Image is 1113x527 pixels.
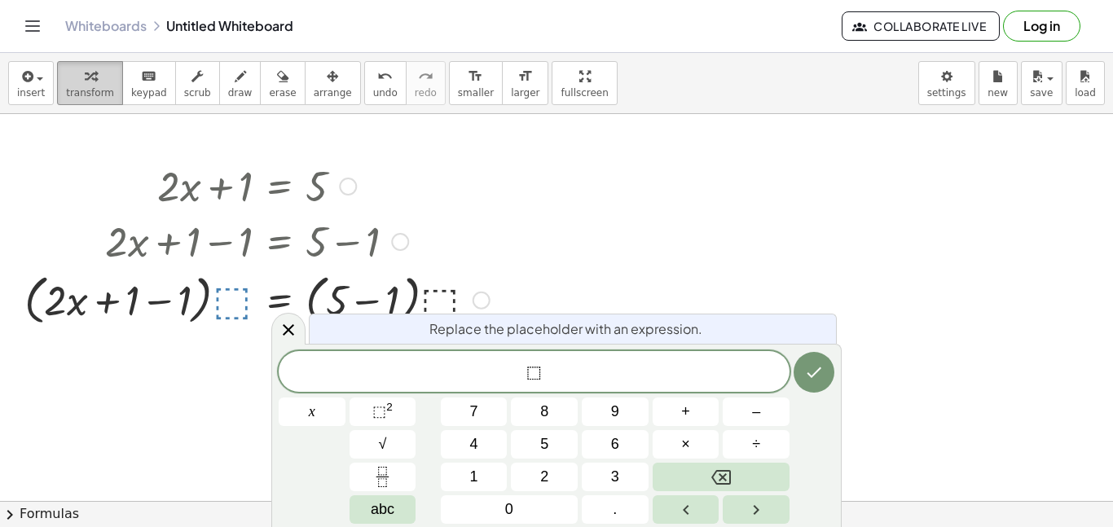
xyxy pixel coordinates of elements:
[794,352,834,393] button: Done
[377,67,393,86] i: undo
[611,401,619,423] span: 9
[468,67,483,86] i: format_size
[219,61,262,105] button: draw
[979,61,1018,105] button: new
[752,433,760,455] span: ÷
[723,495,790,524] button: Right arrow
[418,67,433,86] i: redo
[582,397,649,426] button: 9
[372,403,386,419] span: ⬚
[611,433,619,455] span: 6
[653,397,719,426] button: Plus
[279,397,345,426] button: x
[350,463,416,491] button: Fraction
[131,87,167,99] span: keypad
[175,61,220,105] button: scrub
[517,67,533,86] i: format_size
[611,466,619,488] span: 3
[429,319,702,339] span: Replace the placeholder with an expression.
[582,463,649,491] button: 3
[141,67,156,86] i: keyboard
[458,87,494,99] span: smaller
[1075,87,1096,99] span: load
[511,397,578,426] button: 8
[57,61,123,105] button: transform
[613,498,617,520] span: .
[1066,61,1105,105] button: load
[8,61,54,105] button: insert
[582,430,649,459] button: 6
[66,87,114,99] span: transform
[379,433,387,455] span: √
[364,61,407,105] button: undoundo
[988,87,1008,99] span: new
[540,401,548,423] span: 8
[1021,61,1062,105] button: save
[441,495,578,524] button: 0
[502,61,548,105] button: format_sizelarger
[17,87,45,99] span: insert
[552,61,617,105] button: fullscreen
[449,61,503,105] button: format_sizesmaller
[65,18,147,34] a: Whiteboards
[561,87,608,99] span: fullscreen
[540,433,548,455] span: 5
[927,87,966,99] span: settings
[653,495,719,524] button: Left arrow
[511,87,539,99] span: larger
[350,430,416,459] button: Square root
[653,463,790,491] button: Backspace
[856,19,986,33] span: Collaborate Live
[681,401,690,423] span: +
[918,61,975,105] button: settings
[1003,11,1080,42] button: Log in
[723,430,790,459] button: Divide
[511,430,578,459] button: 5
[228,87,253,99] span: draw
[371,498,394,520] span: abc
[752,401,760,423] span: –
[505,498,513,520] span: 0
[350,495,416,524] button: Alphabet
[350,397,416,426] button: Squared
[260,61,305,105] button: erase
[653,430,719,459] button: Times
[309,401,315,423] span: x
[441,397,508,426] button: 7
[540,466,548,488] span: 2
[122,61,176,105] button: keyboardkeypad
[511,463,578,491] button: 2
[582,495,649,524] button: .
[415,87,437,99] span: redo
[681,433,690,455] span: ×
[470,401,478,423] span: 7
[842,11,1000,41] button: Collaborate Live
[526,363,542,383] span: ⬚
[269,87,296,99] span: erase
[441,430,508,459] button: 4
[20,13,46,39] button: Toggle navigation
[723,397,790,426] button: Minus
[470,433,478,455] span: 4
[386,401,393,413] sup: 2
[406,61,446,105] button: redoredo
[314,87,352,99] span: arrange
[305,61,361,105] button: arrange
[184,87,211,99] span: scrub
[1030,87,1053,99] span: save
[470,466,478,488] span: 1
[441,463,508,491] button: 1
[373,87,398,99] span: undo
